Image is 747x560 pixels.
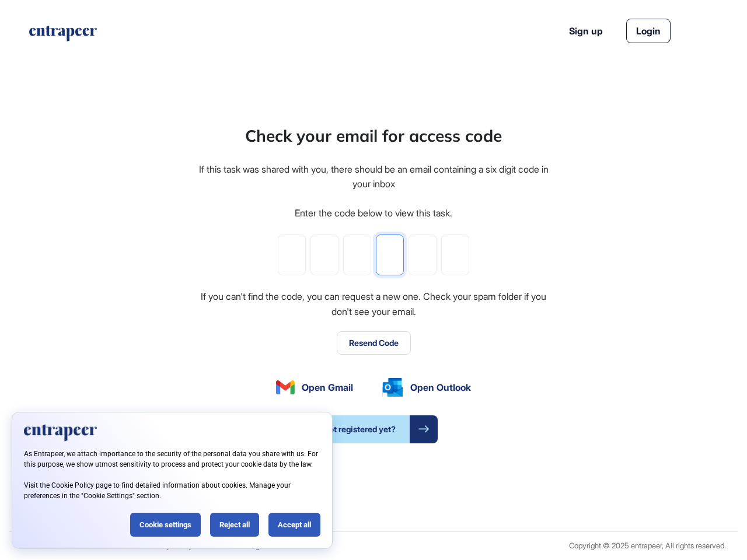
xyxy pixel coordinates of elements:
div: Enter the code below to view this task. [295,206,452,221]
a: entrapeer-logo [28,26,98,45]
a: Sign up [569,24,603,38]
div: If you can't find the code, you can request a new one. Check your spam folder if you don't see yo... [197,289,550,319]
a: Open Gmail [276,380,353,394]
button: Resend Code [337,331,411,355]
div: If this task was shared with you, there should be an email containing a six digit code in your inbox [197,162,550,192]
div: Check your email for access code [245,124,502,148]
a: Not registered yet? [309,415,438,443]
div: Copyright © 2025 entrapeer, All rights reserved. [569,541,726,550]
a: Login [626,19,671,43]
span: Open Outlook [410,380,471,394]
a: Open Outlook [382,378,471,397]
span: Not registered yet? [309,415,410,443]
span: Open Gmail [302,380,353,394]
